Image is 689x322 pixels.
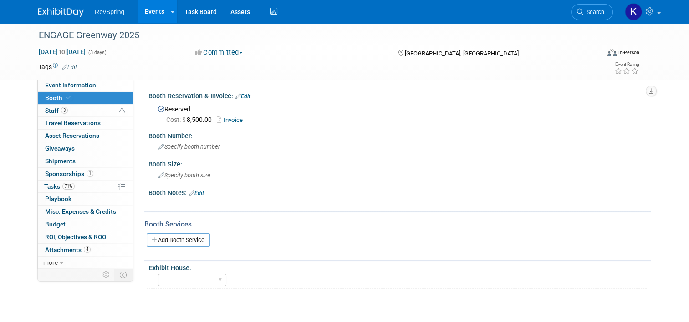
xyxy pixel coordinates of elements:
[158,172,210,179] span: Specify booth size
[571,4,613,20] a: Search
[583,9,604,15] span: Search
[38,79,133,91] a: Event Information
[148,89,651,101] div: Booth Reservation & Invoice:
[45,221,66,228] span: Budget
[95,8,124,15] span: RevSpring
[62,64,77,70] a: Edit
[158,143,220,150] span: Specify booth number
[38,193,133,205] a: Playbook
[625,3,642,20] img: Kelsey Culver
[87,170,93,177] span: 1
[38,257,133,269] a: more
[98,269,114,281] td: Personalize Event Tab Strip
[618,49,639,56] div: In-Person
[45,246,91,253] span: Attachments
[45,145,75,152] span: Giveaways
[217,116,247,123] a: Invoice
[551,47,639,61] div: Event Format
[38,181,133,193] a: Tasks71%
[62,183,75,190] span: 71%
[58,48,66,55] span: to
[38,130,133,142] a: Asset Reservations
[38,48,86,56] span: [DATE] [DATE]
[114,269,133,281] td: Toggle Event Tabs
[66,95,71,100] i: Booth reservation complete
[189,190,204,196] a: Edit
[45,170,93,177] span: Sponsorships
[45,208,116,215] span: Misc. Expenses & Credits
[38,218,133,231] a: Budget
[149,261,647,272] div: Exhibit House:
[38,117,133,129] a: Travel Reservations
[147,233,210,247] a: Add Booth Service
[43,259,58,266] span: more
[148,129,651,141] div: Booth Number:
[38,168,133,180] a: Sponsorships1
[144,219,651,229] div: Booth Services
[166,116,187,123] span: Cost: $
[38,142,133,155] a: Giveaways
[87,50,107,55] span: (3 days)
[45,81,96,89] span: Event Information
[155,102,644,125] div: Reserved
[405,50,519,57] span: [GEOGRAPHIC_DATA], [GEOGRAPHIC_DATA]
[45,119,101,126] span: Travel Reservations
[38,62,77,71] td: Tags
[614,62,639,67] div: Event Rating
[45,157,76,165] span: Shipments
[38,231,133,243] a: ROI, Objectives & ROO
[148,157,651,169] div: Booth Size:
[607,49,617,56] img: Format-Inperson.png
[38,244,133,256] a: Attachments4
[38,155,133,167] a: Shipments
[235,93,250,100] a: Edit
[45,94,73,101] span: Booth
[38,206,133,218] a: Misc. Expenses & Credits
[45,233,106,241] span: ROI, Objectives & ROO
[84,246,91,253] span: 4
[45,107,68,114] span: Staff
[166,116,215,123] span: 8,500.00
[44,183,75,190] span: Tasks
[38,8,84,17] img: ExhibitDay
[192,48,246,57] button: Committed
[36,27,588,44] div: ENGAGE Greenway 2025
[38,105,133,117] a: Staff3
[61,107,68,114] span: 3
[119,107,125,115] span: Potential Scheduling Conflict -- at least one attendee is tagged in another overlapping event.
[38,92,133,104] a: Booth
[45,195,71,202] span: Playbook
[45,132,99,139] span: Asset Reservations
[148,186,651,198] div: Booth Notes:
